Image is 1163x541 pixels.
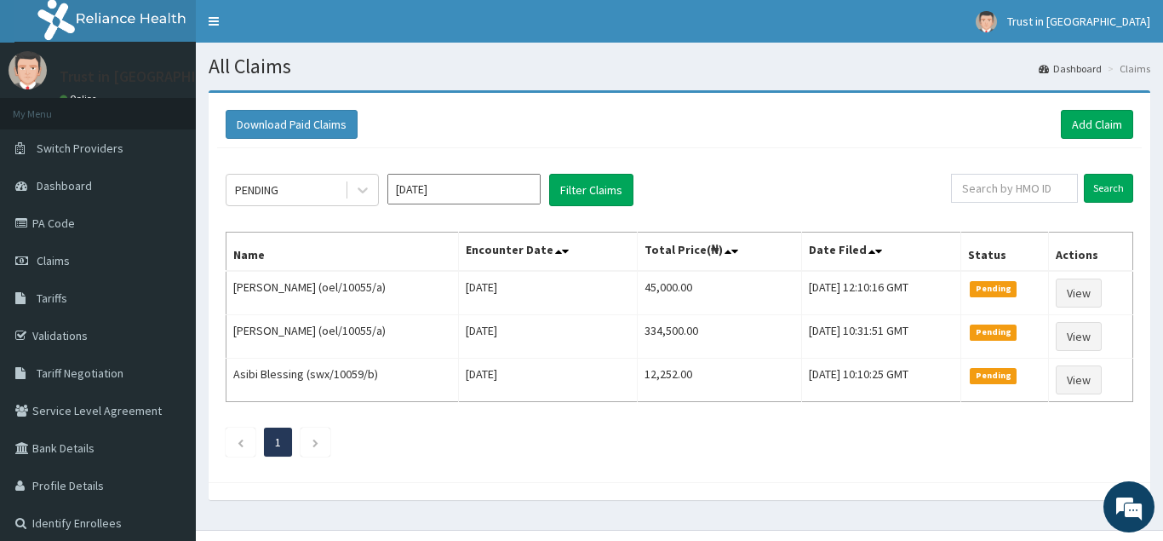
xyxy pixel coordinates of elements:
input: Search by HMO ID [951,174,1078,203]
span: Trust in [GEOGRAPHIC_DATA] [1007,14,1150,29]
a: Previous page [237,435,244,450]
span: Tariffs [37,291,67,306]
a: View [1056,279,1102,308]
th: Actions [1048,233,1132,272]
th: Total Price(₦) [637,233,802,272]
td: [DATE] 12:10:16 GMT [802,271,961,315]
img: User Image [9,51,47,89]
th: Encounter Date [459,233,637,272]
td: 45,000.00 [637,271,802,315]
td: [PERSON_NAME] (oel/10055/a) [226,315,459,359]
a: Add Claim [1061,110,1133,139]
span: Dashboard [37,178,92,193]
a: View [1056,365,1102,394]
td: [DATE] [459,315,637,359]
td: [DATE] 10:10:25 GMT [802,359,961,402]
td: 12,252.00 [637,359,802,402]
button: Download Paid Claims [226,110,358,139]
span: Pending [970,368,1017,383]
th: Name [226,233,459,272]
img: User Image [976,11,997,32]
td: [DATE] [459,359,637,402]
td: 334,500.00 [637,315,802,359]
td: [DATE] [459,271,637,315]
a: Page 1 is your current page [275,435,281,450]
th: Status [961,233,1049,272]
span: Claims [37,253,70,268]
td: [DATE] 10:31:51 GMT [802,315,961,359]
input: Search [1084,174,1133,203]
span: Pending [970,281,1017,296]
a: Online [60,93,100,105]
td: [PERSON_NAME] (oel/10055/a) [226,271,459,315]
a: Next page [312,435,319,450]
th: Date Filed [802,233,961,272]
input: Select Month and Year [387,174,541,204]
td: Asibi Blessing (swx/10059/b) [226,359,459,402]
div: PENDING [235,181,278,199]
button: Filter Claims [549,174,633,206]
span: Pending [970,325,1017,340]
a: Dashboard [1039,61,1102,76]
span: Switch Providers [37,141,123,156]
p: Trust in [GEOGRAPHIC_DATA] [60,69,254,84]
li: Claims [1103,61,1150,76]
a: View [1056,322,1102,351]
h1: All Claims [209,55,1150,78]
span: Tariff Negotiation [37,365,123,381]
